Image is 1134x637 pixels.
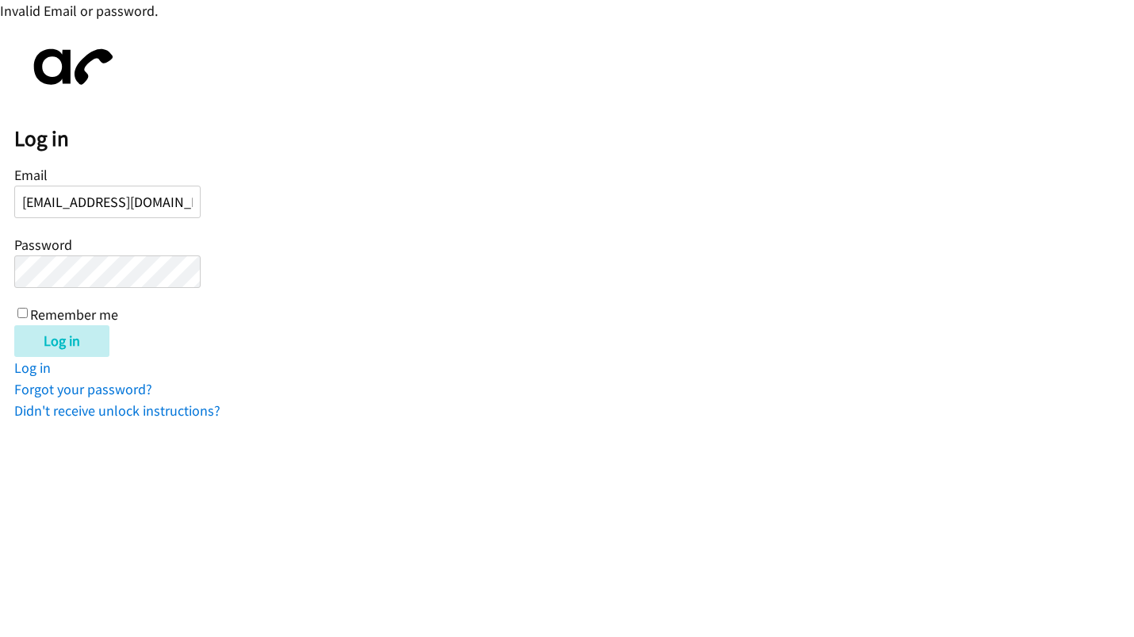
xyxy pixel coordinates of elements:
a: Log in [14,359,51,377]
h2: Log in [14,125,1134,152]
img: aphone-8a226864a2ddd6a5e75d1ebefc011f4aa8f32683c2d82f3fb0802fe031f96514.svg [14,36,125,98]
a: Forgot your password? [14,380,152,398]
label: Remember me [30,305,118,324]
input: Log in [14,325,109,357]
a: Didn't receive unlock instructions? [14,401,220,420]
label: Password [14,236,72,254]
label: Email [14,166,48,184]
